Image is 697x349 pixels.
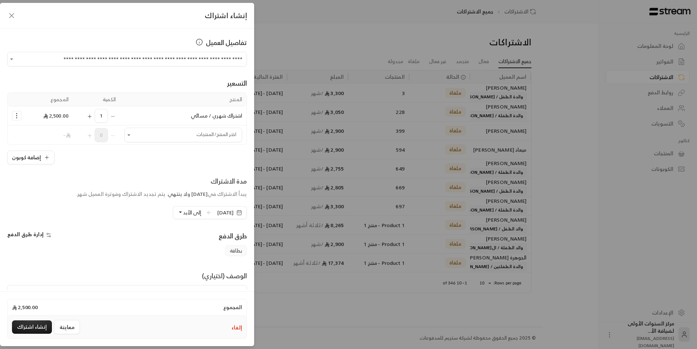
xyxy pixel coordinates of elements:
[191,189,208,198] span: [DATE]
[26,126,73,144] td: -
[12,304,38,311] span: 2,500.00
[217,209,233,216] span: [DATE]
[43,111,69,120] span: 2,500.00
[191,111,242,120] span: اشتراك شهري / مسائي
[202,271,247,281] div: الوصف (اختياري)
[225,245,247,256] span: بطاقة
[7,93,247,145] table: Selected Products
[232,324,242,331] button: إلغاء
[168,189,190,198] span: ولا ينتهي
[205,9,247,22] span: إنشاء اشتراك
[120,93,246,106] th: المنتج
[223,304,242,311] span: المجموع
[206,37,247,48] span: تفاصيل العميل
[73,93,120,106] th: الكمية
[95,128,108,142] span: 0
[26,93,73,106] th: المجموع
[76,190,247,198] div: يبدأ الاشتراك في . يتم تجديد الاشتراك وفوترة العميل شهر.
[54,320,80,334] button: معاينة
[76,176,247,186] div: مدة الاشتراك
[7,55,16,63] button: Open
[7,78,247,88] div: التسعير
[183,208,201,217] span: إلى الأبد
[219,230,247,242] span: طرق الدفع
[95,109,108,123] span: 1
[12,320,52,334] button: إنشاء اشتراك
[7,151,54,164] button: إضافة كوبون
[125,131,133,139] button: Open
[7,230,44,239] span: إدارة طرق الدفع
